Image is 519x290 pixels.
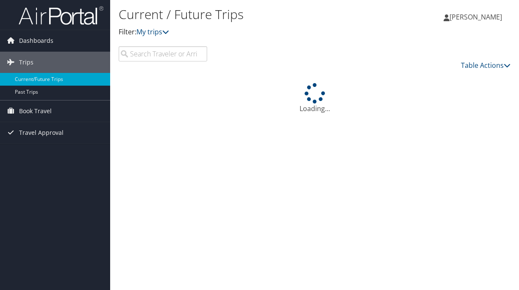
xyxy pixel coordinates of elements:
[19,6,103,25] img: airportal-logo.png
[119,83,511,114] div: Loading...
[450,12,502,22] span: [PERSON_NAME]
[19,100,52,122] span: Book Travel
[119,27,380,38] p: Filter:
[19,52,33,73] span: Trips
[19,122,64,143] span: Travel Approval
[136,27,169,36] a: My trips
[119,6,380,23] h1: Current / Future Trips
[19,30,53,51] span: Dashboards
[461,61,511,70] a: Table Actions
[444,4,511,30] a: [PERSON_NAME]
[119,46,207,61] input: Search Traveler or Arrival City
